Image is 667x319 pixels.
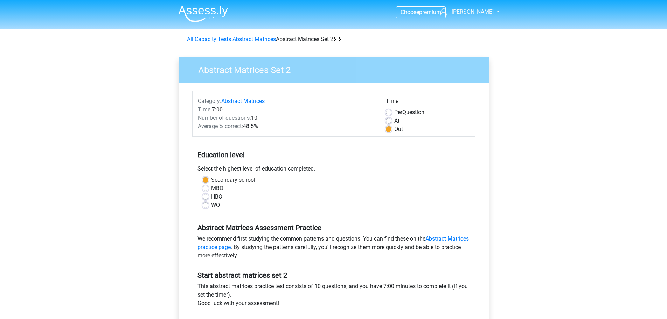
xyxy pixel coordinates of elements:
[221,98,265,104] a: Abstract Matrices
[452,8,494,15] font: [PERSON_NAME]
[386,98,400,104] font: Timer
[396,7,445,17] a: Choosepremium
[198,65,291,75] font: Abstract Matrices Set 2
[197,235,425,242] font: We recommend first studying the common patterns and questions. You can find these on the
[437,8,494,16] a: [PERSON_NAME]
[198,123,243,130] font: Average % correct:
[401,9,419,15] font: Choose
[232,36,276,42] a: Abstract Matrices
[211,185,223,192] font: MBO
[198,98,221,104] font: Category:
[197,151,245,159] font: Education level
[197,283,468,298] font: This abstract matrices practice test consists of 10 questions, and you have 7:00 minutes to compl...
[394,126,403,132] font: Out
[394,117,399,124] font: At
[178,6,228,22] img: Assessly
[243,123,258,130] font: 48.5%
[198,106,212,113] font: Time:
[276,36,333,42] font: Abstract Matrices Set 2
[402,109,424,116] font: Question
[419,9,441,15] font: premium
[211,193,222,200] font: HBO
[251,115,257,121] font: 10
[197,300,279,306] font: Good luck with your assessment!
[187,36,231,42] a: All Capacity Tests
[198,115,251,121] font: Number of questions:
[212,106,223,113] font: 7:00
[197,271,287,279] font: Start abstract matrices set 2
[197,165,315,172] font: Select the highest level of education completed.
[197,244,461,259] font: . By studying the patterns carefully, you'll recognize them more quickly and be able to practice ...
[394,109,402,116] font: Per
[211,176,255,183] font: Secondary school
[197,223,321,232] font: Abstract Matrices Assessment Practice
[211,202,220,208] font: WO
